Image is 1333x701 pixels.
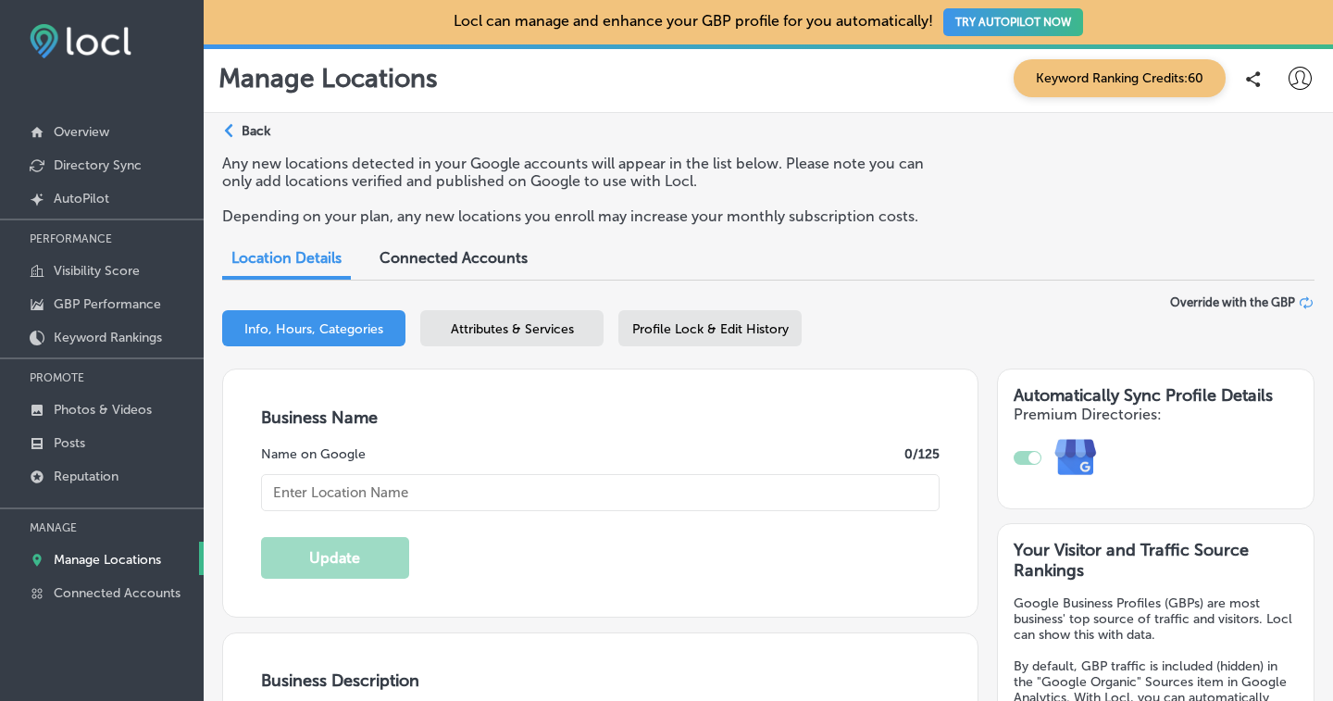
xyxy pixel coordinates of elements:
[261,474,941,511] input: Enter Location Name
[1041,423,1111,493] img: e7ababfa220611ac49bdb491a11684a6.png
[1014,385,1298,406] h3: Automatically Sync Profile Details
[54,296,161,312] p: GBP Performance
[54,191,109,207] p: AutoPilot
[632,321,789,337] span: Profile Lock & Edit History
[54,263,140,279] p: Visibility Score
[380,249,528,267] span: Connected Accounts
[54,402,152,418] p: Photos & Videos
[943,8,1083,36] button: TRY AUTOPILOT NOW
[261,537,409,579] button: Update
[1014,406,1298,423] h4: Premium Directories:
[222,207,932,225] p: Depending on your plan, any new locations you enroll may increase your monthly subscription costs.
[54,157,142,173] p: Directory Sync
[242,123,270,139] p: Back
[54,330,162,345] p: Keyword Rankings
[261,446,366,462] label: Name on Google
[904,446,940,462] label: 0 /125
[54,585,181,601] p: Connected Accounts
[244,321,383,337] span: Info, Hours, Categories
[54,124,109,140] p: Overview
[222,155,932,190] p: Any new locations detected in your Google accounts will appear in the list below. Please note you...
[1014,59,1226,97] span: Keyword Ranking Credits: 60
[1170,295,1295,309] span: Override with the GBP
[30,24,131,58] img: fda3e92497d09a02dc62c9cd864e3231.png
[1014,540,1298,581] h3: Your Visitor and Traffic Source Rankings
[218,63,438,94] p: Manage Locations
[261,407,941,428] h3: Business Name
[54,552,161,568] p: Manage Locations
[54,469,118,484] p: Reputation
[451,321,574,337] span: Attributes & Services
[261,670,941,691] h3: Business Description
[54,435,85,451] p: Posts
[231,249,342,267] span: Location Details
[1014,595,1298,643] p: Google Business Profiles (GBPs) are most business' top source of traffic and visitors. Locl can s...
